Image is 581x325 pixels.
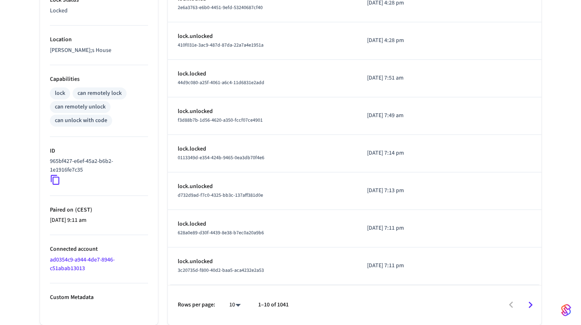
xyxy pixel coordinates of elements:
[55,89,65,98] div: lock
[561,304,571,317] img: SeamLogoGradient.69752ec5.svg
[367,149,447,158] p: [DATE] 7:14 pm
[178,32,347,41] p: lock.unlocked
[50,293,148,302] p: Custom Metadata
[367,186,447,195] p: [DATE] 7:13 pm
[50,75,148,84] p: Capabilities
[367,224,447,233] p: [DATE] 7:11 pm
[178,229,264,236] span: 628a0e89-d30f-4439-8e38-b7ec0a20a9b6
[55,116,107,125] div: can unlock with code
[367,111,447,120] p: [DATE] 7:49 am
[178,301,215,309] p: Rows per page:
[367,74,447,82] p: [DATE] 7:51 am
[50,245,148,254] p: Connected account
[178,79,264,86] span: 44d9c080-a25f-4061-a6c4-11d6831e2add
[225,299,245,311] div: 10
[178,192,263,199] span: d732d9ad-f7c0-4325-bb3c-137aff381d0e
[178,107,347,116] p: lock.unlocked
[50,7,148,15] p: Locked
[521,295,540,315] button: Go to next page
[178,117,263,124] span: f3d88b7b-1d56-4620-a350-fccf07ce4901
[73,206,92,214] span: ( CEST )
[178,220,347,228] p: lock.locked
[178,42,263,49] span: 410f031e-3ac9-487d-87da-22a7a4e1951a
[178,182,347,191] p: lock.unlocked
[50,206,148,214] p: Paired on
[178,4,263,11] span: 2e6a3763-e6b0-4451-9efd-53240687cf40
[367,261,447,270] p: [DATE] 7:11 pm
[178,257,347,266] p: lock.unlocked
[55,103,106,111] div: can remotely unlock
[50,35,148,44] p: Location
[178,267,264,274] span: 3c20735d-f800-40d2-baa5-aca4232e2a53
[178,145,347,153] p: lock.locked
[50,256,115,273] a: ad0354c9-a944-4de7-8946-c51abab13013
[258,301,289,309] p: 1–10 of 1041
[367,36,447,45] p: [DATE] 4:28 pm
[78,89,122,98] div: can remotely lock
[50,216,148,225] p: [DATE] 9:11 am
[50,147,148,155] p: ID
[50,157,145,174] p: 965bf427-e6ef-45a2-b6b2-1e1916fe7c35
[178,70,347,78] p: lock.locked
[178,154,264,161] span: 0113349d-e354-424b-9465-0ea3db70f4e6
[50,46,148,55] p: [PERSON_NAME];s House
